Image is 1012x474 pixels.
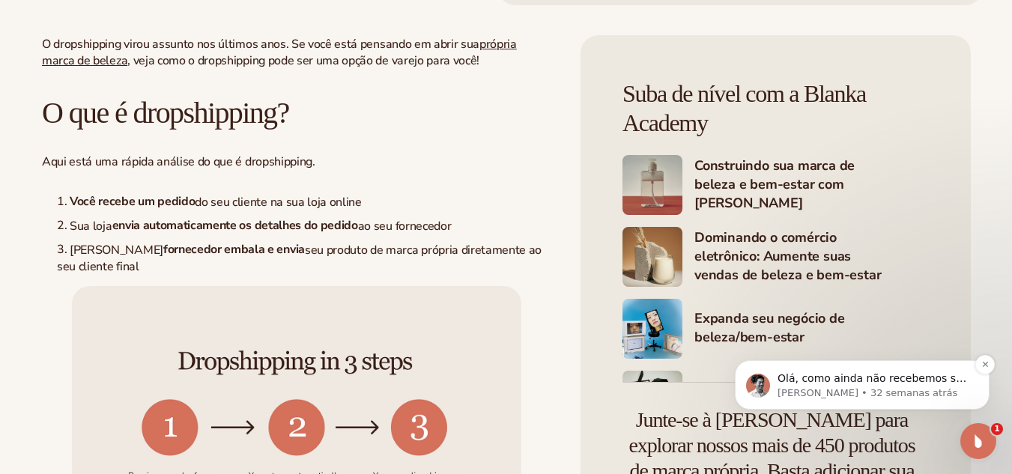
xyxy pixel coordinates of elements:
font: fornecedor embala e envia [163,241,305,258]
font: [PERSON_NAME] • 32 semanas atrás [65,121,245,133]
font: ao seu fornecedor [358,218,452,234]
font: Sua loja [70,218,112,234]
img: Imagem 8 do Shopify [622,371,682,431]
font: própria marca de beleza [42,35,517,68]
font: Construindo sua marca de beleza e bem-estar com [PERSON_NAME] [694,157,855,211]
font: Marketing da sua marca de beleza e bem-estar 101 [694,381,863,418]
a: Imagem 5 do Shopify Construindo sua marca de beleza e bem-estar com [PERSON_NAME] [622,155,929,215]
font: Você recebe um pedido [70,193,195,210]
a: Imagem 7 do Shopify Expanda seu negócio de beleza/bem-estar [622,299,929,359]
img: Imagem 6 do Shopify [622,227,682,287]
a: Imagem 6 do Shopify Dominando o comércio eletrônico: Aumente suas vendas de beleza e bem-estar [622,227,929,287]
font: Aqui está uma rápida análise do que é dropshipping. [42,154,315,170]
font: do seu cliente na sua loja online [195,194,361,210]
iframe: Chat ao vivo do Intercom [960,423,996,459]
font: O que é dropshipping? [42,96,289,130]
button: Descartar notificação [263,89,282,109]
img: Imagem 7 do Shopify [622,299,682,359]
a: própria marca de beleza [42,34,517,67]
img: Imagem de perfil de Patrick [34,108,58,132]
a: Imagem 8 do Shopify Marketing da sua marca de beleza e bem-estar 101 [622,371,929,431]
font: Suba de nível com a Blanka Academy [622,80,866,137]
img: Imagem 5 do Shopify [622,155,682,215]
iframe: Mensagem de notificação do intercomunicador [712,266,1012,434]
p: Mensagem de Patrick, enviada há 32 semanas [65,121,258,134]
div: Notificação de mensagem de Patrick, 32 semanas atrás. Olá, como ainda não recebemos sua resposta,... [22,94,277,144]
font: Dominando o comércio eletrônico: Aumente suas vendas de beleza e bem-estar [694,228,881,283]
font: seu produto de marca própria diretamente ao seu cliente final [57,242,542,275]
font: 1 [994,424,1000,434]
font: Expanda seu negócio de beleza/bem-estar [694,309,845,346]
font: envia automaticamente os detalhes do pedido [112,217,358,234]
font: [PERSON_NAME] [70,242,163,258]
font: O dropshipping virou assunto nos últimos anos. Se você está pensando em abrir sua [42,35,479,52]
font: Olá, como ainda não recebemos seu contato, vou encerrar este tópico por enquanto. Mas se precisar... [65,106,257,222]
font: , veja como o dropshipping pode ser uma opção de varejo para você! [127,52,479,68]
